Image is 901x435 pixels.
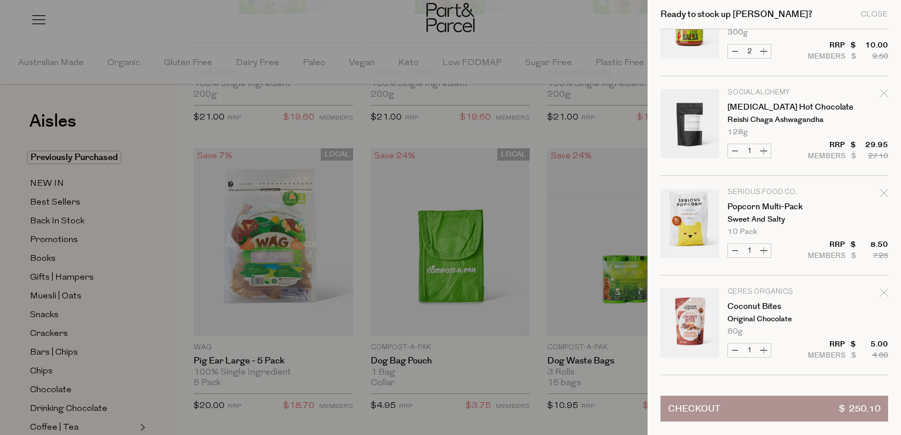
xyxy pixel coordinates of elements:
[742,244,757,257] input: QTY Popcorn Multi-Pack
[660,10,812,19] h2: Ready to stock up [PERSON_NAME]?
[880,187,888,203] div: Remove Popcorn Multi-Pack
[727,288,818,295] p: Ceres Organics
[727,216,818,223] p: Sweet and Salty
[727,328,743,335] span: 60g
[727,189,818,196] p: Serious Food Co.
[861,11,888,18] div: Close
[727,128,748,136] span: 128g
[727,303,818,311] a: Coconut Bites
[727,103,818,111] a: [MEDICAL_DATA] Hot Chocolate
[727,315,818,323] p: Original Chocolate
[742,344,757,357] input: QTY Coconut Bites
[727,29,748,36] span: 300g
[742,144,757,158] input: QTY Adaptogenic Hot Chocolate
[660,396,888,422] button: Checkout$ 250.10
[742,45,757,58] input: QTY Leve Salsa
[880,287,888,303] div: Remove Coconut Bites
[727,89,818,96] p: Social Alchemy
[839,396,880,421] span: $ 250.10
[727,228,757,236] span: 10 Pack
[727,116,818,124] p: Reishi Chaga Ashwagandha
[668,396,720,421] span: Checkout
[880,87,888,103] div: Remove Adaptogenic Hot Chocolate
[727,203,818,211] a: Popcorn Multi-Pack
